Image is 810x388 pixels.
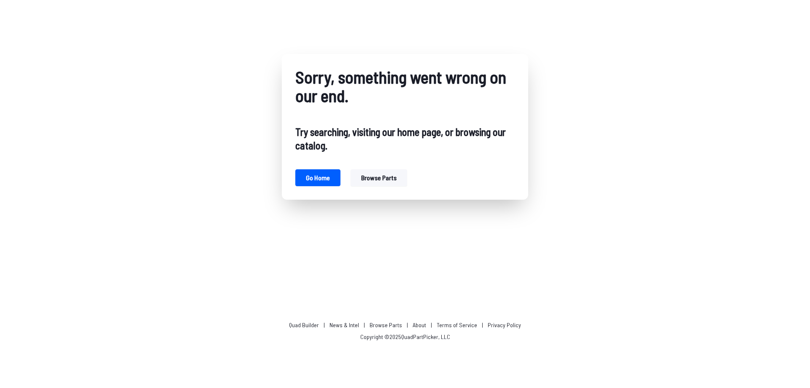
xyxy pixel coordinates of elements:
button: Go home [295,169,340,186]
a: News & Intel [329,321,359,328]
a: Browse Parts [370,321,402,328]
h2: Try searching, visiting our home page, or browsing our catalog. [295,125,515,152]
p: Copyright © 2025 QuadPartPicker, LLC [360,333,450,341]
a: Privacy Policy [488,321,521,328]
a: About [413,321,426,328]
a: Terms of Service [437,321,477,328]
a: Quad Builder [289,321,319,328]
p: | | | | | [286,321,524,329]
h1: Sorry, something went wrong on our end. [295,68,515,105]
button: Browse parts [351,169,407,186]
